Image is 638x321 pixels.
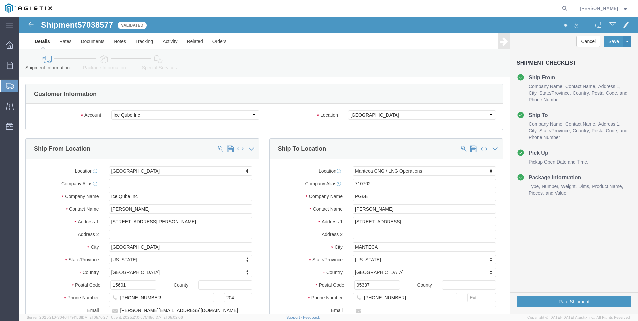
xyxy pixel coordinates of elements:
[286,315,303,319] a: Support
[19,17,638,314] iframe: FS Legacy Container
[27,315,108,319] span: Server: 2025.21.0-3046479f1b3
[111,315,183,319] span: Client: 2025.21.0-c751f8d
[81,315,108,319] span: [DATE] 08:10:27
[303,315,320,319] a: Feedback
[580,5,618,12] span: Amy Tuttle-Osburn
[155,315,183,319] span: [DATE] 08:02:06
[580,4,629,12] button: [PERSON_NAME]
[5,3,52,13] img: logo
[527,315,630,320] span: Copyright © [DATE]-[DATE] Agistix Inc., All Rights Reserved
